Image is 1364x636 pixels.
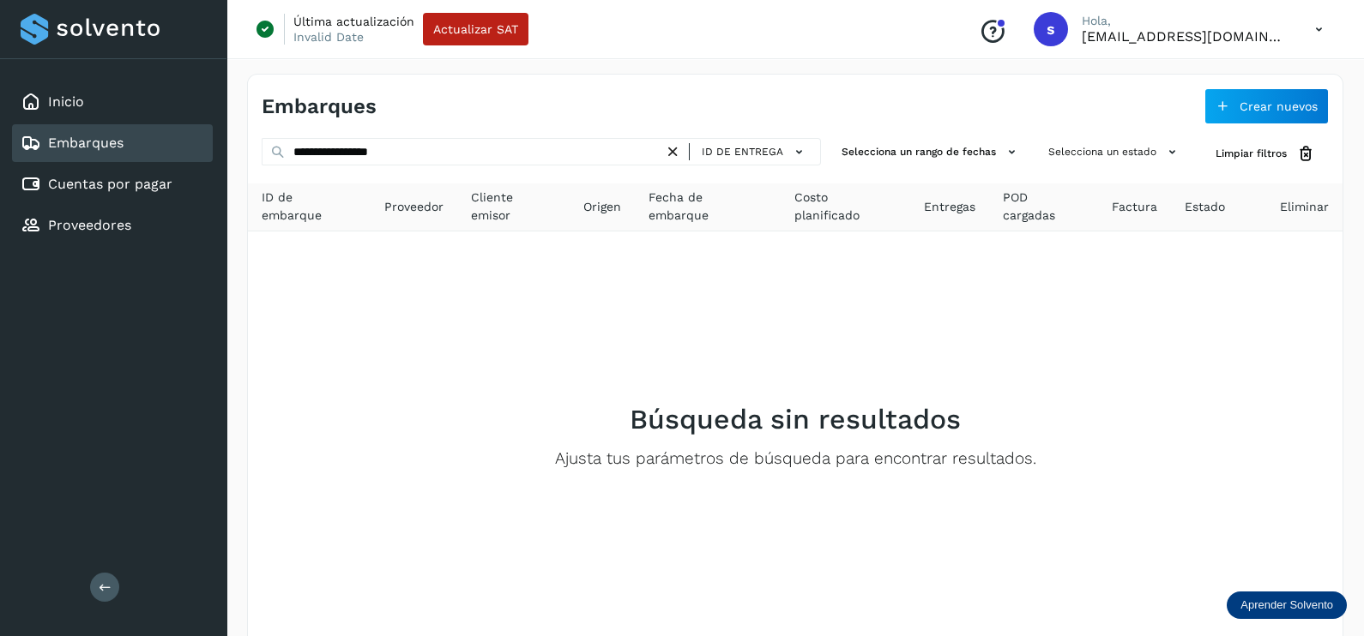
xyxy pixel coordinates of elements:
span: Cliente emisor [471,189,557,225]
a: Proveedores [48,217,131,233]
p: Hola, [1082,14,1288,28]
span: Costo planificado [794,189,897,225]
h4: Embarques [262,94,377,119]
h2: Búsqueda sin resultados [630,403,961,435]
span: Origen [583,198,621,216]
button: Actualizar SAT [423,13,528,45]
span: Entregas [924,198,975,216]
a: Embarques [48,135,124,151]
span: Eliminar [1280,198,1329,216]
span: ID de embarque [262,189,357,225]
div: Proveedores [12,207,213,244]
p: Última actualización [293,14,414,29]
span: Proveedor [384,198,444,216]
span: Crear nuevos [1240,100,1318,112]
span: POD cargadas [1003,189,1084,225]
button: Crear nuevos [1204,88,1329,124]
button: ID de entrega [697,140,813,165]
p: Aprender Solvento [1240,598,1333,612]
span: Actualizar SAT [433,23,518,35]
button: Selecciona un rango de fechas [835,138,1028,166]
button: Selecciona un estado [1041,138,1188,166]
div: Embarques [12,124,213,162]
span: Estado [1185,198,1225,216]
button: Limpiar filtros [1202,138,1329,170]
a: Inicio [48,93,84,110]
div: Aprender Solvento [1227,591,1347,619]
a: Cuentas por pagar [48,176,172,192]
p: Invalid Date [293,29,364,45]
p: smedina@niagarawater.com [1082,28,1288,45]
span: Factura [1112,198,1157,216]
p: Ajusta tus parámetros de búsqueda para encontrar resultados. [555,449,1036,469]
div: Cuentas por pagar [12,165,213,203]
div: Inicio [12,83,213,121]
span: Fecha de embarque [649,189,766,225]
span: ID de entrega [702,144,783,159]
span: Limpiar filtros [1216,146,1287,161]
